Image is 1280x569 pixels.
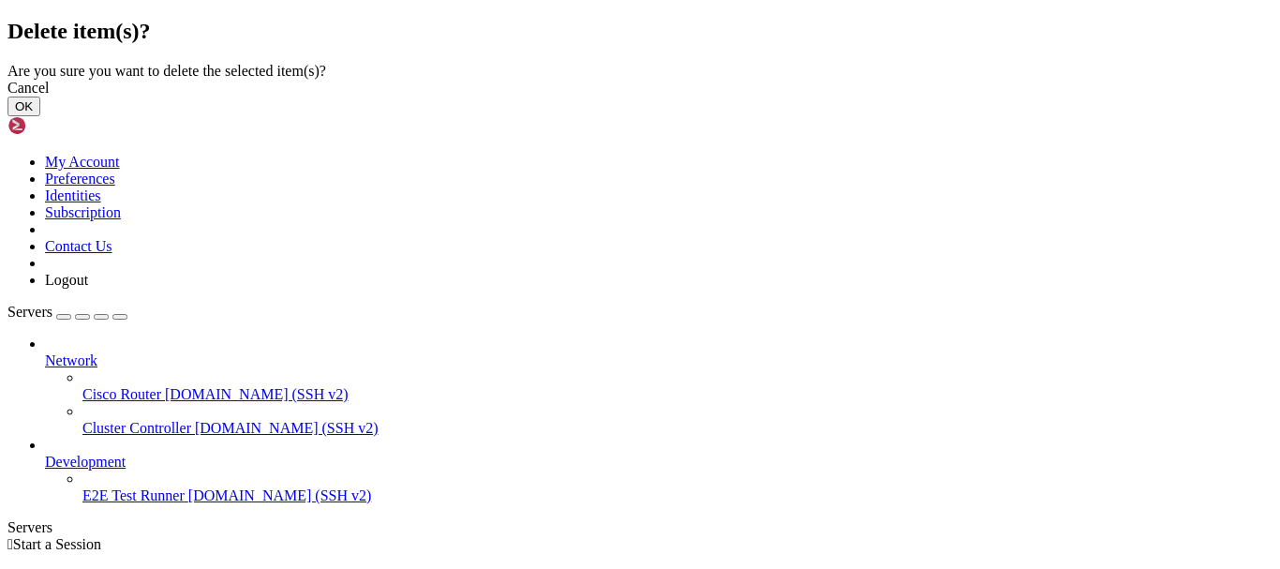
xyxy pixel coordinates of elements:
div: Servers [7,519,1273,536]
img: Shellngn [7,116,115,135]
li: Cluster Controller [DOMAIN_NAME] (SSH v2) [82,403,1273,437]
a: Network [45,352,1273,369]
a: Logout [45,272,88,288]
li: Cisco Router [DOMAIN_NAME] (SSH v2) [82,369,1273,403]
li: E2E Test Runner [DOMAIN_NAME] (SSH v2) [82,471,1273,504]
span: [DOMAIN_NAME] (SSH v2) [188,487,372,503]
a: My Account [45,154,120,170]
button: OK [7,97,40,116]
div: Are you sure you want to delete the selected item(s)? [7,63,1273,80]
li: Development [45,437,1273,504]
a: Development [45,454,1273,471]
span: [DOMAIN_NAME] (SSH v2) [195,420,379,436]
h2: Delete item(s)? [7,19,1273,44]
span: Cisco Router [82,386,161,402]
a: Subscription [45,204,121,220]
a: E2E Test Runner [DOMAIN_NAME] (SSH v2) [82,487,1273,504]
a: Cisco Router [DOMAIN_NAME] (SSH v2) [82,386,1273,403]
a: Cluster Controller [DOMAIN_NAME] (SSH v2) [82,420,1273,437]
div: Cancel [7,80,1273,97]
span: Servers [7,304,52,320]
span: [DOMAIN_NAME] (SSH v2) [165,386,349,402]
li: Network [45,336,1273,437]
span: Development [45,454,126,470]
a: Preferences [45,171,115,187]
a: Servers [7,304,127,320]
a: Identities [45,187,101,203]
span: Network [45,352,97,368]
span: Start a Session [13,536,101,552]
a: Contact Us [45,238,112,254]
span: Cluster Controller [82,420,191,436]
span: E2E Test Runner [82,487,185,503]
span:  [7,536,13,552]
